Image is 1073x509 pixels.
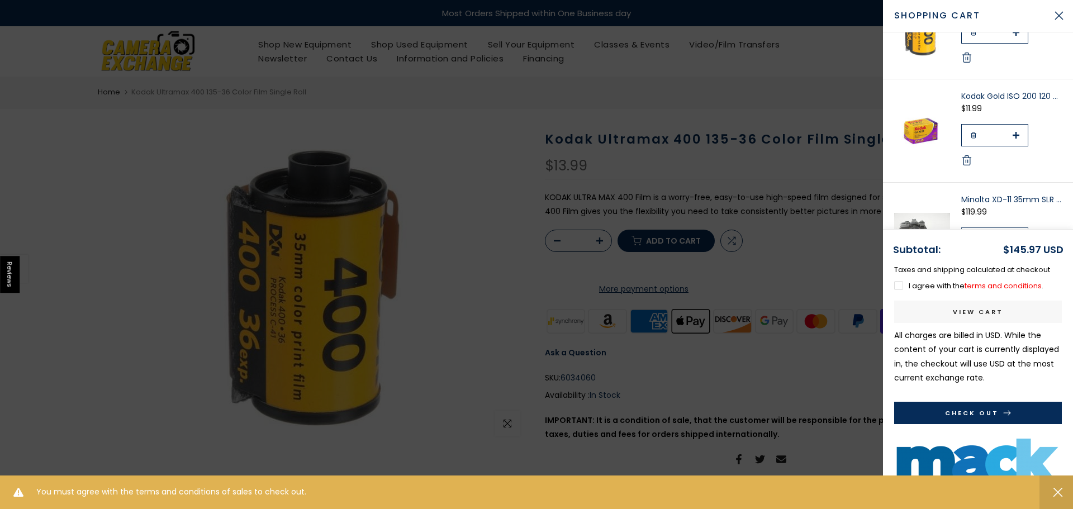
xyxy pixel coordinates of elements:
div: $145.97 USD [1003,241,1063,259]
button: Check Out [894,402,1062,424]
p: All charges are billed in USD. While the content of your cart is currently displayed in , the che... [894,329,1062,385]
span: Shopping cart [894,9,1045,22]
a: terms and conditions [965,280,1042,291]
a: Minolta XD-11 35mm SLR w/MD Rokkor-X 50mm f1.7 [961,194,1062,205]
button: Close Cart [1045,2,1073,30]
a: Kodak Gold ISO 200 120 Color Film Each [961,91,1062,102]
label: I agree with the . [894,280,1043,291]
span: You must agree with the terms and conditions of sales to check out. [36,485,306,499]
div: $11.99 [961,102,1062,116]
div: $119.99 [961,205,1062,219]
p: Taxes and shipping calculated at checkout [894,263,1062,276]
strong: Subtotal: [893,242,941,256]
img: Mack Used 2 Year Warranty Under $500 Warranty Mack Warranty MACKU259 [894,435,1062,498]
img: Kodak Gold ISO 200 120 Color Film Each Film - Medium Format Film Kodak 1075597 [894,91,950,170]
a: View cart [894,301,1062,323]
